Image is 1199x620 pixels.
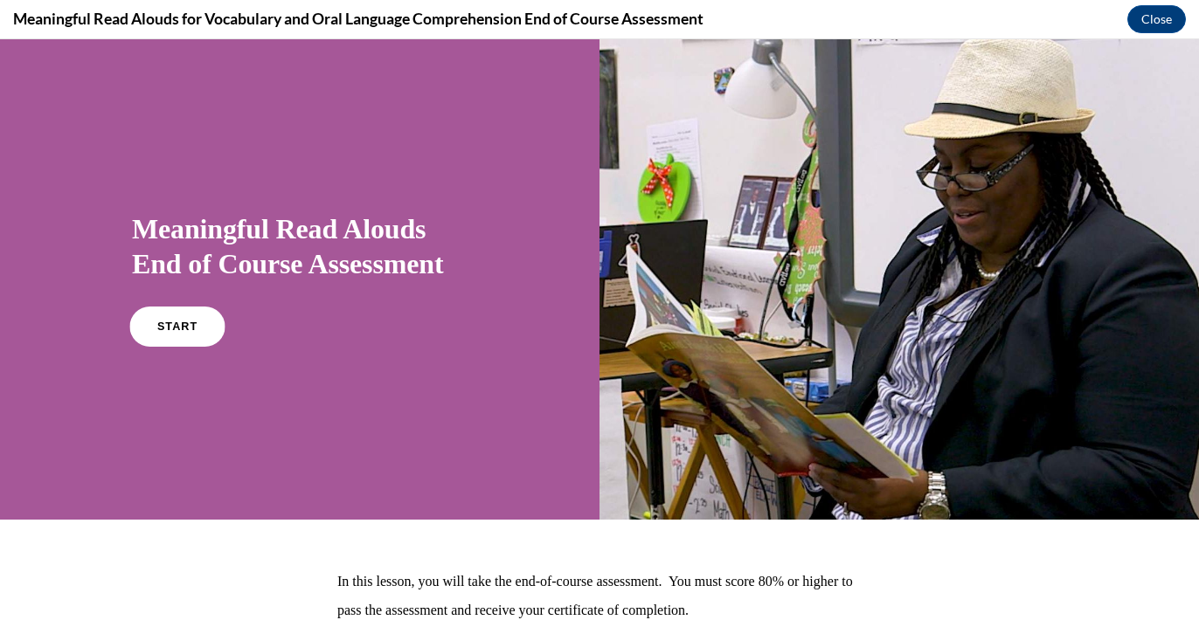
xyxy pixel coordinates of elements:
[157,281,198,294] span: START
[337,527,862,585] p: In this lesson, you will take the end-of-course assessment. You must score 80% or higher to pass ...
[13,8,703,30] h4: Meaningful Read Alouds for Vocabulary and Oral Language Comprehension End of Course Assessment
[132,172,468,242] h1: Meaningful Read Alouds End of Course Assessment
[129,267,225,307] a: START
[1127,5,1186,33] button: Close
